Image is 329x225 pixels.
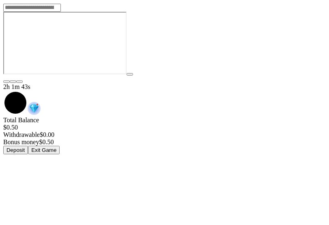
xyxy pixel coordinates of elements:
iframe: Lucky Little Gods [3,12,127,74]
button: Deposit [3,146,28,154]
img: reward-icon [28,102,41,115]
span: Bonus money [3,138,39,145]
input: Search [3,4,61,12]
span: user session time [3,83,30,90]
button: play icon [127,73,133,76]
div: $0.00 [3,131,326,138]
div: Game menu [3,83,326,117]
div: Total Balance [3,117,326,131]
button: close icon [3,80,10,83]
div: $0.50 [3,138,326,146]
button: fullscreen icon [16,80,23,83]
div: Game menu content [3,117,326,154]
span: Withdrawable [3,131,40,138]
button: Exit Game [28,146,60,154]
button: chevron-down icon [10,80,16,83]
span: Deposit [6,147,25,153]
span: Exit Game [31,147,56,153]
div: $0.50 [3,124,326,131]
